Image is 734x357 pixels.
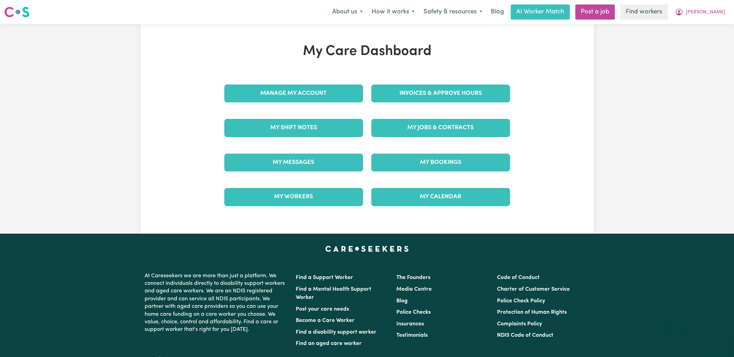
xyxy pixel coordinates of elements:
[325,246,409,252] a: Careseekers home page
[686,9,725,16] span: [PERSON_NAME]
[296,318,354,323] a: Become a Care Worker
[396,287,432,292] a: Media Centre
[220,43,514,60] h1: My Care Dashboard
[296,341,362,346] a: Find an aged care worker
[396,333,428,338] a: Testimonials
[296,287,371,300] a: Find a Mental Health Support Worker
[371,188,510,206] a: My Calendar
[575,4,615,20] a: Post a job
[497,298,545,304] a: Police Check Policy
[497,333,553,338] a: NDIS Code of Conduct
[396,275,430,280] a: The Founders
[707,330,729,352] iframe: Button to launch messaging window
[328,5,367,19] button: About us
[145,269,287,336] p: At Careseekers we are more than just a platform. We connect individuals directly to disability su...
[224,188,363,206] a: My Workers
[511,4,570,20] a: AI Worker Match
[497,310,567,315] a: Protection of Human Rights
[670,313,684,327] iframe: Close message
[487,4,508,20] a: Blog
[419,5,487,19] button: Safety & resources
[224,85,363,102] a: Manage My Account
[497,275,540,280] a: Code of Conduct
[371,154,510,171] a: My Bookings
[224,154,363,171] a: My Messages
[497,321,542,327] a: Complaints Policy
[396,310,431,315] a: Police Checks
[224,119,363,137] a: My Shift Notes
[670,5,730,19] button: My Account
[396,298,408,304] a: Blog
[296,330,376,335] a: Find a disability support worker
[620,4,668,20] a: Find workers
[497,287,570,292] a: Charter of Customer Service
[4,4,30,20] a: Careseekers logo
[296,275,353,280] a: Find a Support Worker
[371,119,510,137] a: My Jobs & Contracts
[367,5,419,19] button: How it works
[371,85,510,102] a: Invoices & Approve Hours
[396,321,424,327] a: Insurances
[296,306,349,312] a: Post your care needs
[4,6,30,18] img: Careseekers logo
